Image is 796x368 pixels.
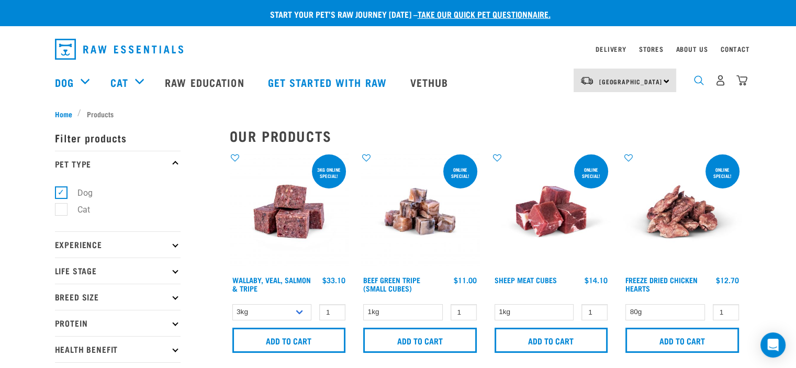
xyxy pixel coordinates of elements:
div: $11.00 [454,276,477,284]
a: Vethub [400,61,462,103]
div: Open Intercom Messenger [760,332,786,358]
input: 1 [713,304,739,320]
a: Wallaby, Veal, Salmon & Tripe [232,278,311,290]
div: ONLINE SPECIAL! [443,162,477,184]
a: Dog [55,74,74,90]
a: About Us [676,47,708,51]
img: Wallaby Veal Salmon Tripe 1642 [230,152,349,271]
a: Raw Education [154,61,257,103]
input: Add to cart [625,328,739,353]
p: Health Benefit [55,336,181,362]
input: 1 [581,304,608,320]
input: Add to cart [232,328,346,353]
p: Experience [55,231,181,258]
p: Pet Type [55,151,181,177]
a: Stores [639,47,664,51]
a: Get started with Raw [257,61,400,103]
a: Freeze Dried Chicken Hearts [625,278,698,290]
p: Filter products [55,125,181,151]
img: van-moving.png [580,76,594,85]
div: 3kg online special! [312,162,346,184]
img: FD Chicken Hearts [623,152,742,271]
img: home-icon@2x.png [736,75,747,86]
nav: dropdown navigation [47,35,750,64]
a: Sheep Meat Cubes [495,278,557,282]
a: Delivery [596,47,626,51]
img: Raw Essentials Logo [55,39,183,60]
span: [GEOGRAPHIC_DATA] [599,80,663,83]
a: Cat [110,74,128,90]
img: home-icon-1@2x.png [694,75,704,85]
nav: breadcrumbs [55,108,742,119]
div: $33.10 [322,276,345,284]
div: ONLINE SPECIAL! [574,162,608,184]
p: Protein [55,310,181,336]
input: Add to cart [495,328,608,353]
a: Home [55,108,78,119]
img: user.png [715,75,726,86]
a: Beef Green Tripe (Small Cubes) [363,278,420,290]
label: Dog [61,186,97,199]
p: Breed Size [55,284,181,310]
img: Beef Tripe Bites 1634 [361,152,479,271]
input: Add to cart [363,328,477,353]
div: $14.10 [585,276,608,284]
img: Sheep Meat [492,152,611,271]
a: Contact [721,47,750,51]
div: $12.70 [716,276,739,284]
a: take our quick pet questionnaire. [418,12,551,16]
h2: Our Products [230,128,742,144]
input: 1 [451,304,477,320]
input: 1 [319,304,345,320]
span: Home [55,108,72,119]
label: Cat [61,203,94,216]
p: Life Stage [55,258,181,284]
div: ONLINE SPECIAL! [705,162,739,184]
